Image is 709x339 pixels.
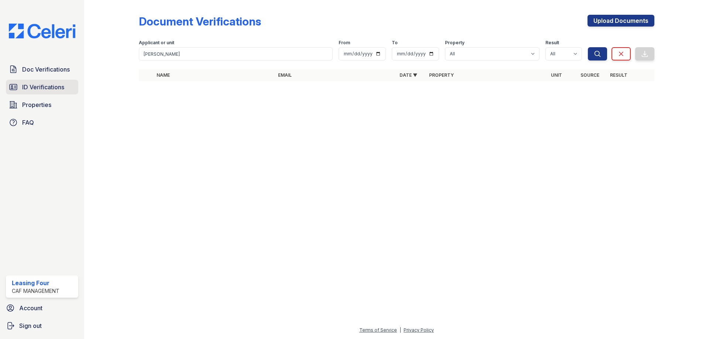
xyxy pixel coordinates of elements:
[278,72,292,78] a: Email
[610,72,627,78] a: Result
[359,327,397,333] a: Terms of Service
[400,327,401,333] div: |
[3,301,81,315] a: Account
[545,40,559,46] label: Result
[3,318,81,333] a: Sign out
[404,327,434,333] a: Privacy Policy
[22,65,70,74] span: Doc Verifications
[139,47,333,60] input: Search by name, email, or unit number
[157,72,170,78] a: Name
[19,304,42,312] span: Account
[3,24,81,38] img: CE_Logo_Blue-a8612792a0a2168367f1c8372b55b34899dd931a85d93a1a3d3e32e68fde9ad4.png
[12,279,59,287] div: Leasing Four
[6,80,78,94] a: ID Verifications
[22,118,34,127] span: FAQ
[19,321,42,330] span: Sign out
[429,72,454,78] a: Property
[588,15,654,27] a: Upload Documents
[22,83,64,91] span: ID Verifications
[22,100,51,109] span: Properties
[139,15,261,28] div: Document Verifications
[12,287,59,295] div: CAF Management
[445,40,465,46] label: Property
[339,40,350,46] label: From
[6,115,78,130] a: FAQ
[6,97,78,112] a: Properties
[392,40,398,46] label: To
[400,72,417,78] a: Date ▼
[139,40,174,46] label: Applicant or unit
[6,62,78,77] a: Doc Verifications
[580,72,599,78] a: Source
[551,72,562,78] a: Unit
